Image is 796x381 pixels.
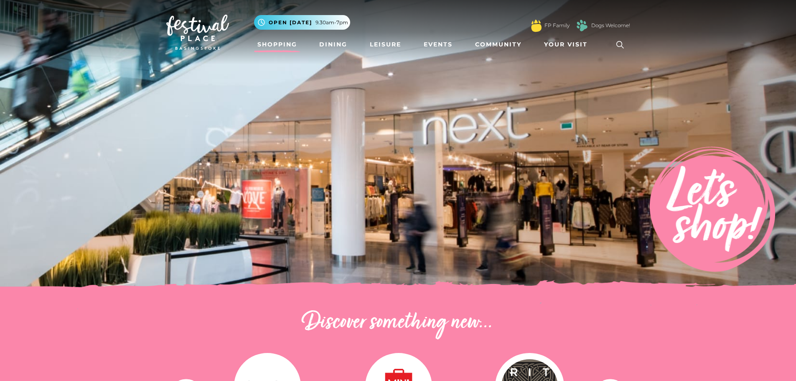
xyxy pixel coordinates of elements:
[366,37,404,52] a: Leisure
[420,37,456,52] a: Events
[472,37,525,52] a: Community
[166,309,630,336] h2: Discover something new...
[254,15,350,30] button: Open [DATE] 9.30am-7pm
[166,15,229,50] img: Festival Place Logo
[544,22,570,29] a: FP Family
[591,22,630,29] a: Dogs Welcome!
[254,37,300,52] a: Shopping
[315,19,348,26] span: 9.30am-7pm
[269,19,312,26] span: Open [DATE]
[541,37,595,52] a: Your Visit
[316,37,351,52] a: Dining
[544,40,587,49] span: Your Visit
